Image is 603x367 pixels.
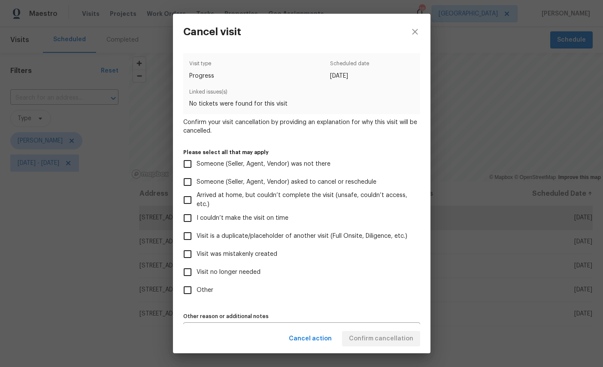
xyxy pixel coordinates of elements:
[189,59,214,72] span: Visit type
[183,118,420,135] span: Confirm your visit cancellation by providing an explanation for why this visit will be cancelled.
[400,14,430,50] button: close
[189,72,214,80] span: Progress
[330,72,369,80] span: [DATE]
[183,314,420,319] label: Other reason or additional notes
[183,26,241,38] h3: Cancel visit
[197,268,261,277] span: Visit no longer needed
[197,191,413,209] span: Arrived at home, but couldn’t complete the visit (unsafe, couldn’t access, etc.)
[330,59,369,72] span: Scheduled date
[197,178,376,187] span: Someone (Seller, Agent, Vendor) asked to cancel or reschedule
[197,214,288,223] span: I couldn’t make the visit on time
[197,160,330,169] span: Someone (Seller, Agent, Vendor) was not there
[189,88,414,100] span: Linked issues(s)
[183,150,420,155] label: Please select all that may apply
[285,331,335,347] button: Cancel action
[197,232,407,241] span: Visit is a duplicate/placeholder of another visit (Full Onsite, Diligence, etc.)
[189,100,414,108] span: No tickets were found for this visit
[197,286,213,295] span: Other
[197,250,277,259] span: Visit was mistakenly created
[289,334,332,344] span: Cancel action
